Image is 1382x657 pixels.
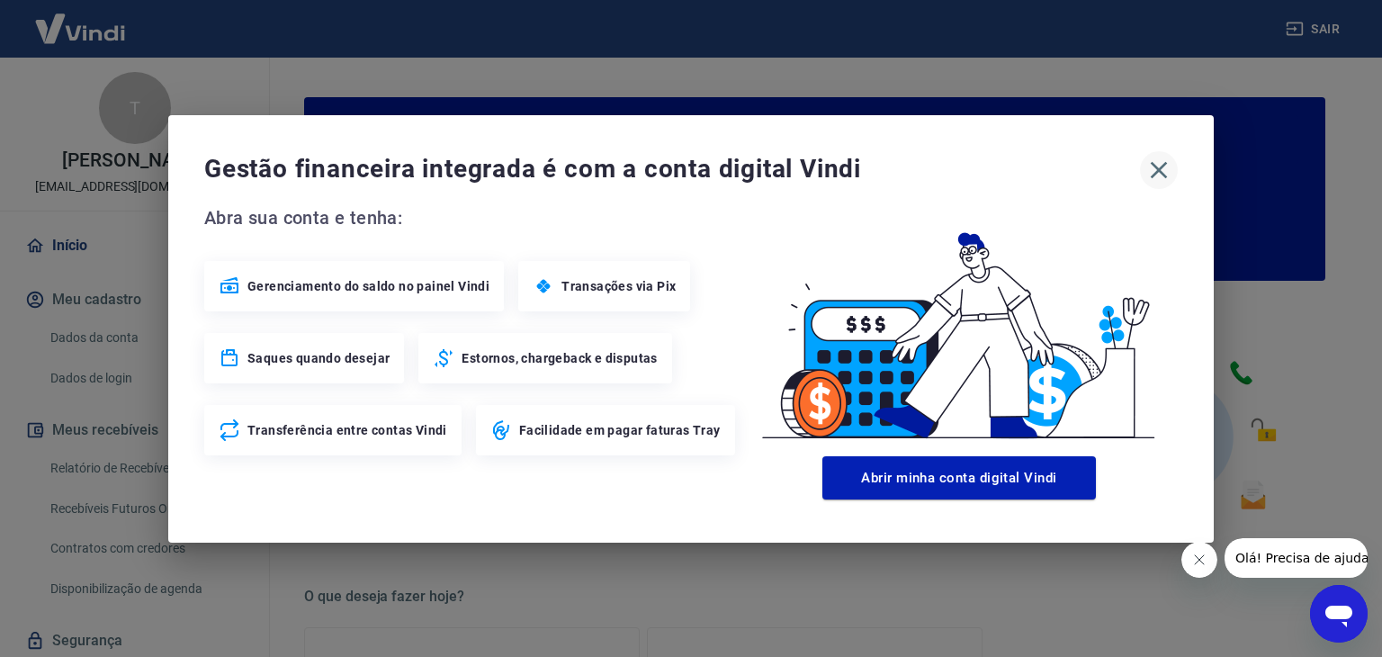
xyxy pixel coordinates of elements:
button: Abrir minha conta digital Vindi [822,456,1096,499]
span: Gestão financeira integrada é com a conta digital Vindi [204,151,1140,187]
iframe: Botão para abrir a janela de mensagens [1310,585,1368,643]
span: Facilidade em pagar faturas Tray [519,421,721,439]
img: Good Billing [740,203,1178,449]
span: Abra sua conta e tenha: [204,203,740,232]
span: Saques quando desejar [247,349,390,367]
iframe: Mensagem da empresa [1225,538,1368,578]
span: Transferência entre contas Vindi [247,421,447,439]
iframe: Fechar mensagem [1181,542,1217,578]
span: Transações via Pix [561,277,676,295]
span: Olá! Precisa de ajuda? [11,13,151,27]
span: Estornos, chargeback e disputas [462,349,657,367]
span: Gerenciamento do saldo no painel Vindi [247,277,489,295]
